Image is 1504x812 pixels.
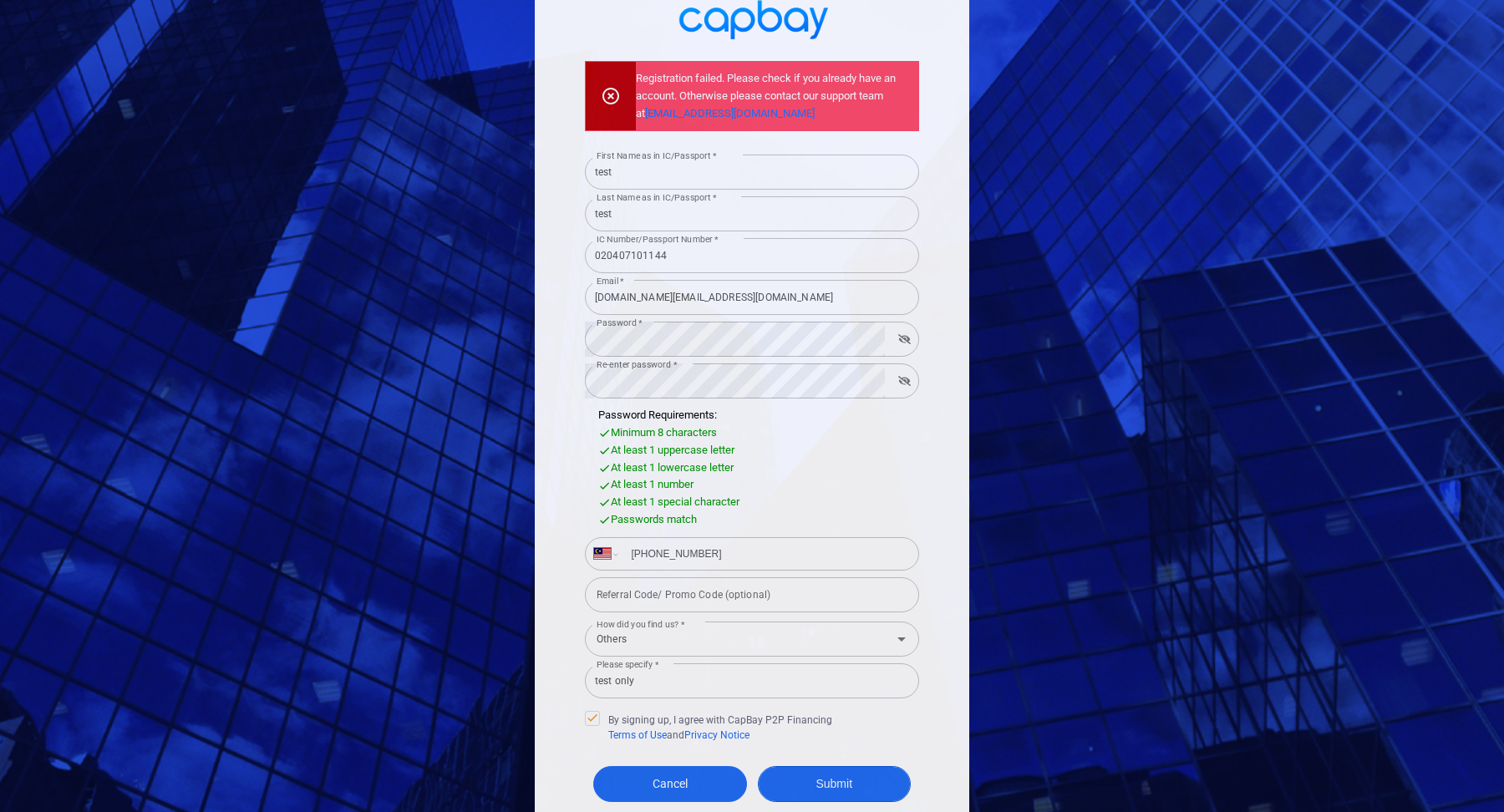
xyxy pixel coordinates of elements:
[684,729,749,741] a: Privacy Notice
[585,711,832,743] span: By signing up, I agree with CapBay P2P Financing and
[653,777,688,790] span: Cancel
[597,150,717,162] label: First Name as in IC/Passport *
[597,275,624,287] label: Email *
[636,70,903,122] p: Registration failed. Please check if you already have an account. Otherwise please contact our su...
[611,478,694,490] span: At least 1 number
[621,540,910,567] input: Enter phone number *
[598,409,717,421] span: Password Requirements:
[597,191,717,204] label: Last Name as in IC/Passport *
[611,426,717,439] span: Minimum 8 characters
[611,444,734,456] span: At least 1 uppercase letter
[611,495,739,508] span: At least 1 special character
[597,317,643,329] label: Password *
[608,729,667,741] a: Terms of Use
[758,766,912,802] button: Submit
[611,513,697,525] span: Passwords match
[593,766,747,802] a: Cancel
[890,627,913,651] button: Open
[645,107,815,119] a: [EMAIL_ADDRESS][DOMAIN_NAME]
[597,358,677,371] label: Re-enter password *
[611,461,734,474] span: At least 1 lowercase letter
[597,613,685,635] label: How did you find us? *
[597,233,719,246] label: IC Number/Passport Number *
[597,658,658,671] label: Please specify *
